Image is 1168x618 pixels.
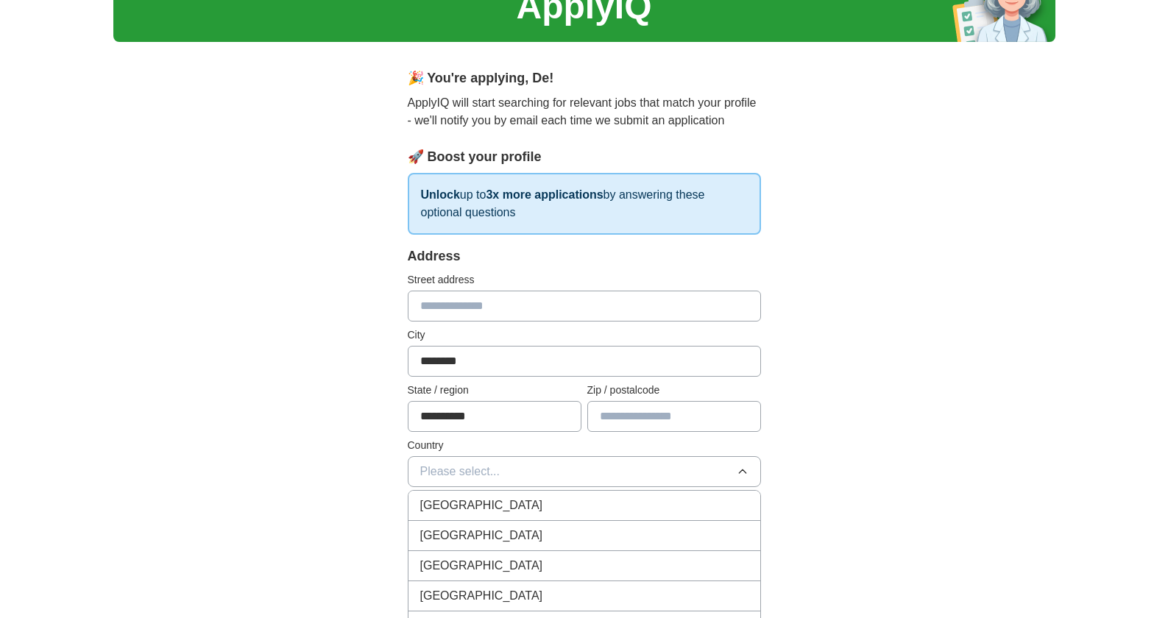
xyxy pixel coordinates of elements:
span: [GEOGRAPHIC_DATA] [420,557,543,575]
div: Address [408,246,761,266]
button: Please select... [408,456,761,487]
p: ApplyIQ will start searching for relevant jobs that match your profile - we'll notify you by emai... [408,94,761,129]
p: up to by answering these optional questions [408,173,761,235]
label: Zip / postalcode [587,383,761,398]
label: Country [408,438,761,453]
span: [GEOGRAPHIC_DATA] [420,527,543,544]
span: [GEOGRAPHIC_DATA] [420,497,543,514]
strong: Unlock [421,188,460,201]
label: State / region [408,383,581,398]
label: City [408,327,761,343]
strong: 3x more applications [486,188,603,201]
label: Street address [408,272,761,288]
div: 🚀 Boost your profile [408,147,761,167]
div: 🎉 You're applying , De ! [408,68,761,88]
span: [GEOGRAPHIC_DATA] [420,587,543,605]
span: Please select... [420,463,500,480]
